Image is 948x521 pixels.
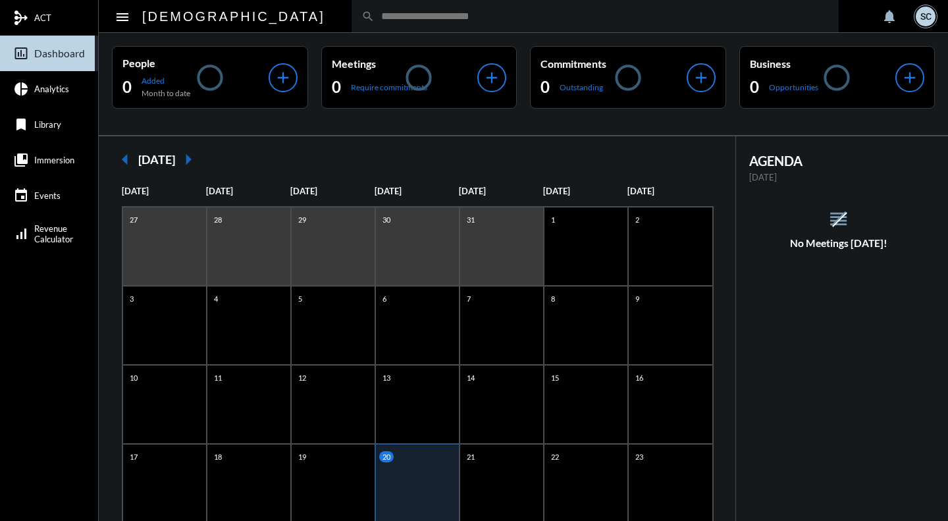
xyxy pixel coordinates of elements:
[361,10,375,23] mat-icon: search
[126,372,141,383] p: 10
[34,84,69,94] span: Analytics
[13,188,29,204] mat-icon: event
[126,214,141,225] p: 27
[206,186,290,196] p: [DATE]
[34,223,73,244] span: Revenue Calculator
[379,451,394,462] p: 20
[290,186,375,196] p: [DATE]
[13,152,29,168] mat-icon: collections_bookmark
[632,372,646,383] p: 16
[126,451,141,462] p: 17
[34,13,51,23] span: ACT
[295,372,309,383] p: 12
[13,10,29,26] mat-icon: mediation
[34,119,61,130] span: Library
[34,190,61,201] span: Events
[548,214,558,225] p: 1
[548,372,562,383] p: 15
[463,451,478,462] p: 21
[379,293,390,304] p: 6
[112,146,138,173] mat-icon: arrow_left
[463,293,474,304] p: 7
[548,451,562,462] p: 22
[459,186,543,196] p: [DATE]
[548,293,558,304] p: 8
[211,451,225,462] p: 18
[115,9,130,25] mat-icon: Side nav toggle icon
[122,186,206,196] p: [DATE]
[211,214,225,225] p: 28
[736,237,942,249] h5: No Meetings [DATE]!
[749,153,929,169] h2: AGENDA
[34,155,74,165] span: Immersion
[916,7,935,26] div: SC
[379,372,394,383] p: 13
[138,152,175,167] h2: [DATE]
[211,372,225,383] p: 11
[13,226,29,242] mat-icon: signal_cellular_alt
[126,293,137,304] p: 3
[13,45,29,61] mat-icon: insert_chart_outlined
[175,146,201,173] mat-icon: arrow_right
[463,214,478,225] p: 31
[627,186,712,196] p: [DATE]
[828,208,849,230] mat-icon: reorder
[34,47,85,59] span: Dashboard
[882,9,897,24] mat-icon: notifications
[632,451,646,462] p: 23
[295,214,309,225] p: 29
[109,3,136,30] button: Toggle sidenav
[379,214,394,225] p: 30
[632,293,643,304] p: 9
[749,172,929,182] p: [DATE]
[463,372,478,383] p: 14
[375,186,459,196] p: [DATE]
[211,293,221,304] p: 4
[13,81,29,97] mat-icon: pie_chart
[13,117,29,132] mat-icon: bookmark
[142,6,325,27] h2: [DEMOGRAPHIC_DATA]
[632,214,643,225] p: 2
[295,451,309,462] p: 19
[295,293,305,304] p: 5
[543,186,627,196] p: [DATE]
